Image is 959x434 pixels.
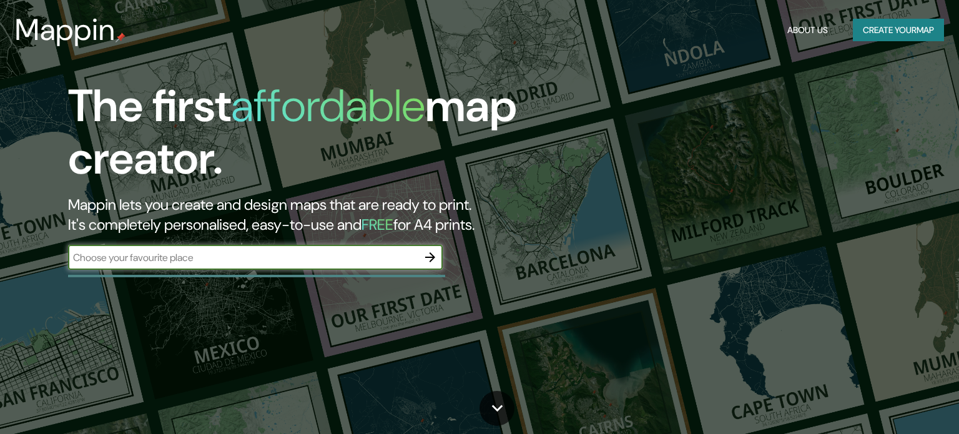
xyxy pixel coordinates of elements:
img: mappin-pin [116,32,125,42]
h3: Mappin [15,12,116,47]
h5: FREE [361,215,393,234]
button: About Us [782,19,833,42]
h2: Mappin lets you create and design maps that are ready to print. It's completely personalised, eas... [68,195,548,235]
button: Create yourmap [853,19,944,42]
input: Choose your favourite place [68,250,418,265]
h1: The first map creator. [68,80,548,195]
h1: affordable [231,77,425,135]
